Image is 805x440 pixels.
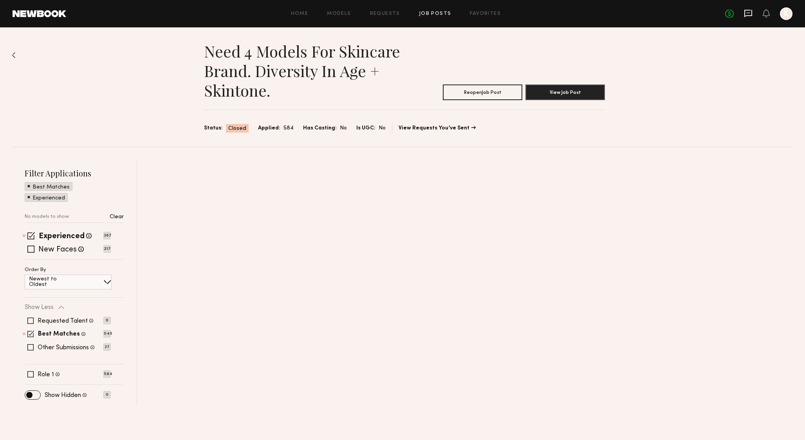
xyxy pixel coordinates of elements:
button: View Job Post [525,84,605,100]
a: Requests [370,11,400,16]
button: ReopenJob Post [443,84,522,100]
label: Requested Talent [38,318,88,324]
span: No [379,124,386,133]
span: Closed [228,125,246,133]
a: Models [327,11,351,16]
p: 545 [103,330,111,338]
p: 0 [103,391,111,399]
label: New Faces [38,246,77,254]
p: Clear [110,214,124,220]
p: Order By [25,268,46,273]
h2: Filter Applications [25,168,124,178]
a: K [780,7,792,20]
p: 584 [103,370,111,378]
span: No [340,124,347,133]
p: 37 [103,343,111,351]
span: 584 [283,124,294,133]
a: Job Posts [419,11,451,16]
label: Experienced [39,233,85,241]
p: Show Less [25,304,54,311]
a: Home [291,11,309,16]
img: Back to previous page [12,52,16,58]
h1: Need 4 models for skincare brand. Diversity in age + skintone. [204,41,404,100]
label: Other Submissions [38,345,89,351]
label: Role 1 [38,372,54,378]
p: 217 [103,245,111,253]
span: Has Casting: [303,124,337,133]
label: Best Matches [38,331,80,338]
p: Best Matches [32,185,70,190]
p: 367 [103,232,111,239]
span: Status: [204,124,223,133]
a: View Requests You’ve Sent [399,126,476,131]
p: Newest to Oldest [29,277,76,287]
p: No models to show [25,214,69,219]
span: Is UGC: [356,124,375,133]
p: 0 [103,317,111,324]
span: Applied: [258,124,280,133]
p: Experienced [32,196,65,201]
a: Favorites [470,11,501,16]
label: Show Hidden [45,392,81,399]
